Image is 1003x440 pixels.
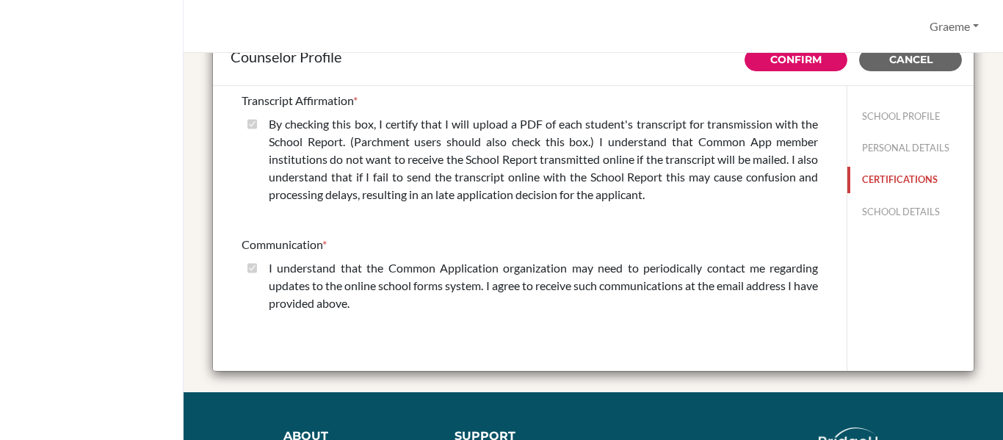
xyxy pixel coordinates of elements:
[847,135,974,161] button: PERSONAL DETAILS
[242,237,322,251] span: Communication
[269,259,818,312] label: I understand that the Common Application organization may need to periodically contact me regardi...
[242,93,353,107] span: Transcript Affirmation
[847,199,974,225] button: SCHOOL DETAILS
[923,12,985,40] button: Graeme
[847,104,974,129] button: SCHOOL PROFILE
[269,115,818,203] label: By checking this box, I certify that I will upload a PDF of each student's transcript for transmi...
[847,167,974,192] button: CERTIFICATIONS
[231,46,956,68] div: Counselor Profile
